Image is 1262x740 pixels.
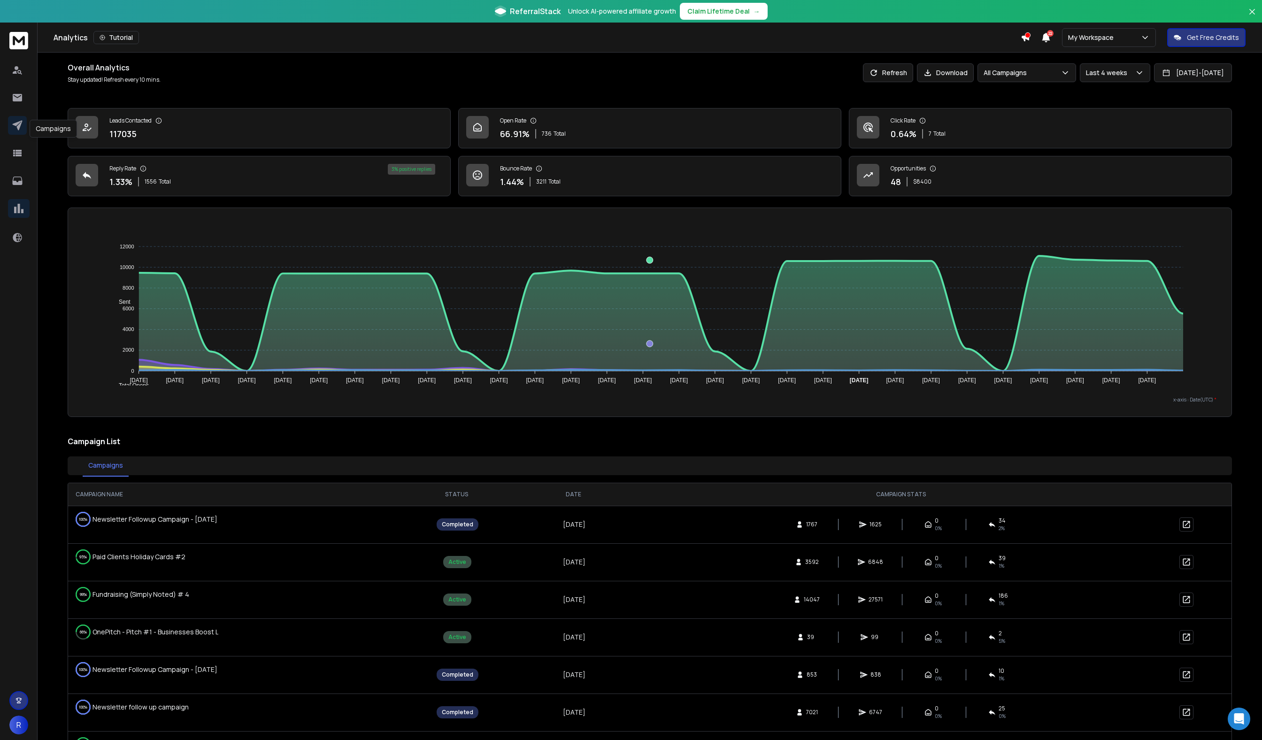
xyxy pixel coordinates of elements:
[93,31,139,44] button: Tutorial
[202,377,220,384] tspan: [DATE]
[999,705,1005,712] span: 25
[542,130,552,138] span: 736
[68,619,218,645] td: OnePitch - Pitch #1 - Businesses Boost Loyalty in [DATE] with 1M+ Handwritten Holiday Cards
[634,377,652,384] tspan: [DATE]
[123,326,134,332] tspan: 4000
[891,175,901,188] p: 48
[935,637,942,645] span: 0%
[871,633,880,641] span: 99
[68,694,218,720] td: Newsletter follow up campaign
[274,377,292,384] tspan: [DATE]
[1047,30,1054,37] span: 22
[500,165,532,172] p: Bounce Rate
[68,62,161,73] h1: Overall Analytics
[630,483,1172,506] th: CAMPAIGN STATS
[536,178,546,185] span: 3211
[1187,33,1239,42] p: Get Free Credits
[454,377,472,384] tspan: [DATE]
[388,164,435,175] div: 3 % positive replies
[68,108,451,148] a: Leads Contacted117035
[68,436,1232,447] h2: Campaign List
[516,581,631,618] td: [DATE]
[891,117,916,124] p: Click Rate
[130,377,148,384] tspan: [DATE]
[109,117,152,124] p: Leads Contacted
[869,596,883,603] span: 27571
[437,669,478,681] div: Completed
[999,712,1006,720] span: 0 %
[68,656,218,683] td: Newsletter Followup Campaign - [DATE]
[112,382,149,389] span: Total Opens
[120,244,134,249] tspan: 12000
[999,637,1005,645] span: 5 %
[9,716,28,734] button: R
[929,130,931,138] span: 7
[83,455,129,477] button: Campaigns
[568,7,676,16] p: Unlock AI-powered affiliate growth
[346,377,364,384] tspan: [DATE]
[68,581,218,608] td: Fundraising (Simply Noted) # 4
[999,675,1004,682] span: 1 %
[123,347,134,353] tspan: 2000
[935,562,942,570] span: 0%
[526,377,544,384] tspan: [DATE]
[1068,33,1117,42] p: My Workspace
[1246,6,1258,28] button: Close banner
[806,521,817,528] span: 1767
[516,483,631,506] th: DATE
[54,31,1021,44] div: Analytics
[510,6,561,17] span: ReferralStack
[933,130,946,138] span: Total
[958,377,976,384] tspan: [DATE]
[935,675,942,682] span: 0%
[935,600,942,607] span: 0%
[79,665,87,674] p: 100 %
[935,667,939,675] span: 0
[999,630,1002,637] span: 2
[935,592,939,600] span: 0
[554,130,566,138] span: Total
[68,483,396,506] th: CAMPAIGN NAME
[870,521,882,528] span: 1625
[935,517,939,524] span: 0
[238,377,256,384] tspan: [DATE]
[1228,708,1250,730] div: Open Intercom Messenger
[999,592,1008,600] span: 186
[145,178,157,185] span: 1556
[935,524,942,532] span: 0%
[680,3,768,20] button: Claim Lifetime Deal→
[562,377,580,384] tspan: [DATE]
[1086,68,1131,77] p: Last 4 weeks
[849,108,1232,148] a: Click Rate0.64%7Total
[814,377,832,384] tspan: [DATE]
[999,667,1004,675] span: 10
[166,377,184,384] tspan: [DATE]
[1066,377,1084,384] tspan: [DATE]
[79,702,87,712] p: 100 %
[437,518,478,531] div: Completed
[396,483,516,506] th: STATUS
[80,627,87,637] p: 66 %
[310,377,328,384] tspan: [DATE]
[68,156,451,196] a: Reply Rate1.33%1556Total3% positive replies
[891,165,926,172] p: Opportunities
[500,117,526,124] p: Open Rate
[869,709,882,716] span: 6747
[850,377,869,384] tspan: [DATE]
[548,178,561,185] span: Total
[443,594,471,606] div: Active
[112,299,131,305] span: Sent
[806,709,818,716] span: 7021
[109,165,136,172] p: Reply Rate
[109,127,137,140] p: 117035
[999,600,1004,607] span: 1 %
[807,633,816,641] span: 39
[805,558,819,566] span: 3592
[886,377,904,384] tspan: [DATE]
[999,524,1005,532] span: 2 %
[500,127,530,140] p: 66.91 %
[500,175,524,188] p: 1.44 %
[516,656,631,694] td: [DATE]
[516,618,631,656] td: [DATE]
